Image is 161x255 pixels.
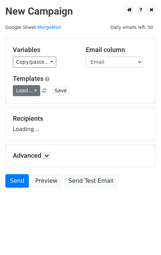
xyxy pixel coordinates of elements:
[5,25,61,30] small: Google Sheet:
[13,115,148,123] h5: Recipients
[31,174,62,188] a: Preview
[5,5,156,17] h2: New Campaign
[51,85,70,96] button: Save
[108,25,156,30] a: Daily emails left: 50
[86,46,148,54] h5: Email column
[13,57,56,68] a: Copy/paste...
[13,75,43,82] a: Templates
[13,85,40,96] a: Load...
[108,24,156,31] span: Daily emails left: 50
[13,46,75,54] h5: Variables
[64,174,118,188] a: Send Test Email
[13,152,148,160] h5: Advanced
[5,174,29,188] a: Send
[13,115,148,133] div: Loading...
[37,25,61,30] a: MergeMail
